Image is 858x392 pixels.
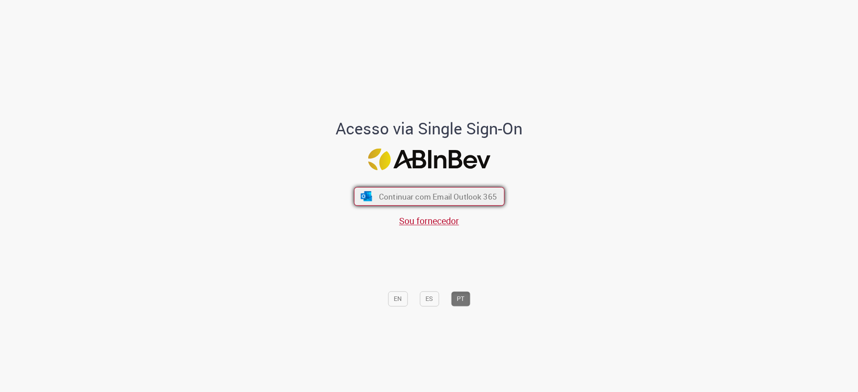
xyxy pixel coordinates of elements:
img: ícone Azure/Microsoft 360 [360,192,373,201]
span: Continuar com Email Outlook 365 [379,192,496,202]
button: ícone Azure/Microsoft 360 Continuar com Email Outlook 365 [354,187,505,206]
button: EN [388,292,408,307]
button: ES [420,292,439,307]
a: Sou fornecedor [399,215,459,227]
img: Logo ABInBev [368,148,490,170]
h1: Acesso via Single Sign-On [305,120,553,138]
button: PT [451,292,470,307]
